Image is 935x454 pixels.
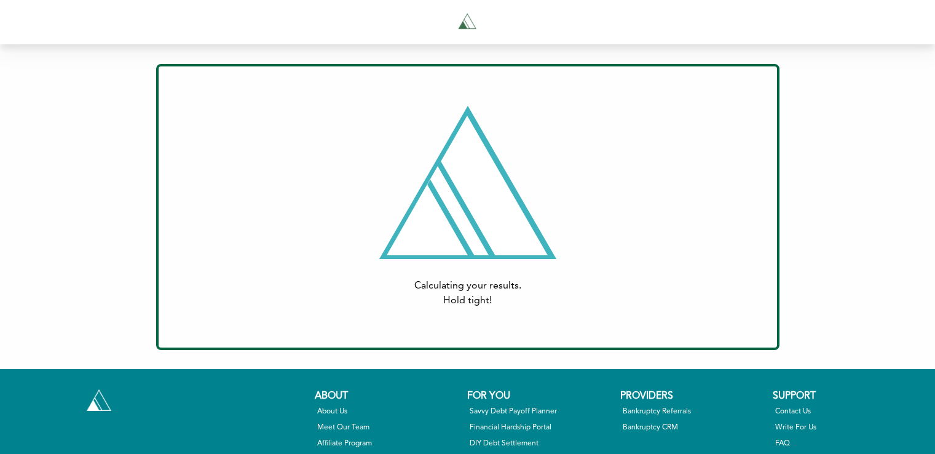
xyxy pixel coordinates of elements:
[87,389,111,410] img: Tryascend.com
[470,422,611,433] a: Financial Hardship Portal
[470,406,611,417] a: Savvy Debt Payoff Planner
[620,389,767,404] div: Providers
[317,406,459,417] a: About Us
[315,389,461,404] div: About
[470,438,611,449] a: DIY Debt Settlement
[775,438,917,449] a: FAQ
[773,389,919,404] div: Support
[317,422,459,433] a: Meet Our Team
[455,10,480,34] img: Tryascend.com
[775,406,917,417] a: Contact Us
[84,386,114,413] a: Tryascend.com
[317,438,459,449] a: Affiliate Program
[623,422,764,433] a: Bankruptcy CRM
[467,389,613,404] div: For You
[623,406,764,417] a: Bankruptcy Referrals
[198,279,738,308] div: Calculating your results. Hold tight!
[315,10,620,34] a: Tryascend.com
[775,422,917,433] a: Write For Us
